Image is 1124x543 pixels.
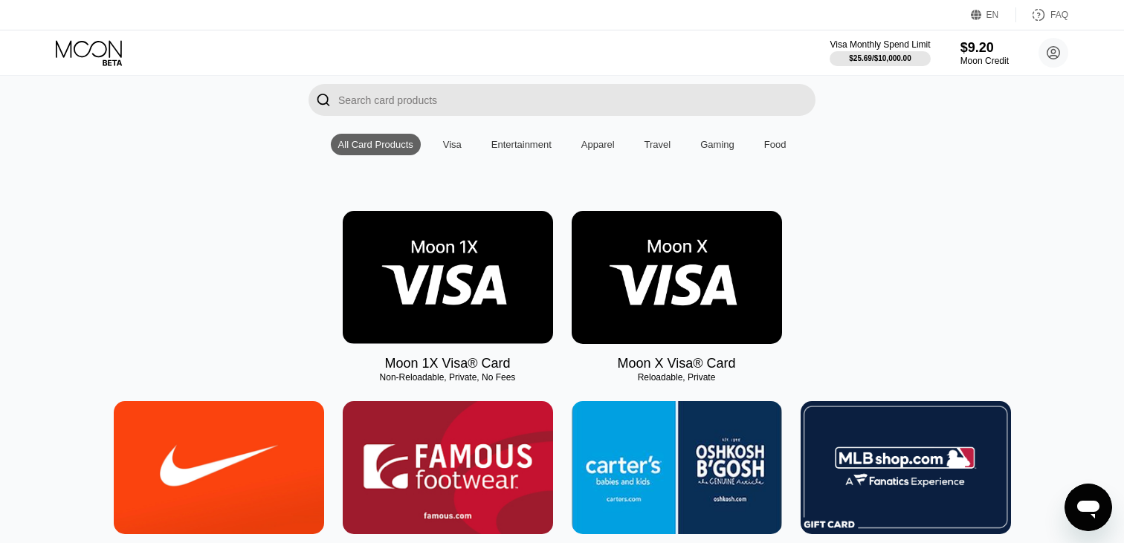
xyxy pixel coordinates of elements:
div: Moon X Visa® Card [617,356,735,371]
div: FAQ [1050,10,1068,20]
div: EN [986,10,999,20]
div: Visa Monthly Spend Limit [830,39,930,50]
div:  [309,84,338,116]
div:  [316,91,331,108]
div: $9.20 [960,40,1009,56]
div: Entertainment [484,134,559,155]
div: EN [971,7,1016,22]
div: Entertainment [491,139,552,150]
div: Travel [637,134,679,155]
div: Gaming [700,139,734,150]
input: Search card products [338,84,815,116]
div: Visa [443,139,462,150]
div: Moon Credit [960,56,1009,66]
div: Visa [436,134,469,155]
div: $25.69 / $10,000.00 [849,54,911,62]
div: Apparel [581,139,615,150]
div: Gaming [693,134,742,155]
div: All Card Products [331,134,421,155]
div: Moon 1X Visa® Card [384,356,510,371]
div: All Card Products [338,139,413,150]
div: Reloadable, Private [572,372,782,383]
div: Apparel [574,134,622,155]
div: Food [757,134,794,155]
div: FAQ [1016,7,1068,22]
iframe: Button to launch messaging window, conversation in progress [1065,484,1112,531]
div: Food [764,139,787,150]
div: Non-Reloadable, Private, No Fees [343,372,553,383]
div: $9.20Moon Credit [960,40,1009,66]
div: Visa Monthly Spend Limit$25.69/$10,000.00 [830,39,930,66]
div: Travel [645,139,671,150]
